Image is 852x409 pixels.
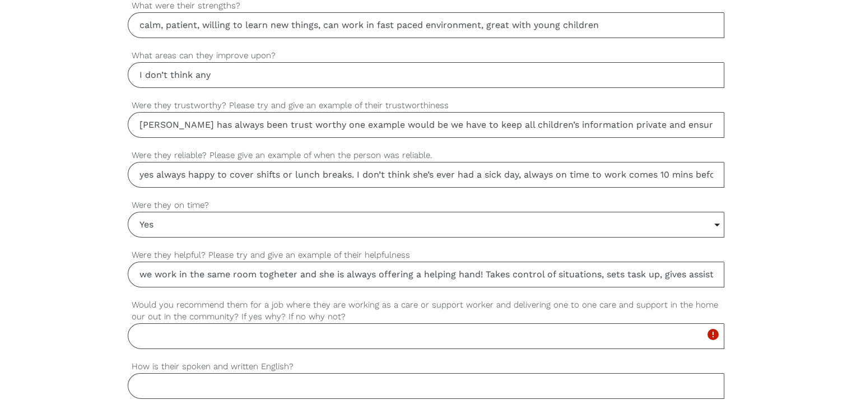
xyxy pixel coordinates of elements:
label: Were they trustworthy? Please try and give an example of their trustworthiness [128,99,724,112]
label: How is their spoken and written English? [128,360,724,373]
label: Were they helpful? Please try and give an example of their helpfulness [128,249,724,262]
label: Were they on time? [128,199,724,212]
label: Would you recommend them for a job where they are working as a care or support worker and deliver... [128,299,724,323]
label: Were they reliable? Please give an example of when the person was reliable. [128,149,724,162]
label: What areas can they improve upon? [128,49,724,62]
i: error [706,328,719,341]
